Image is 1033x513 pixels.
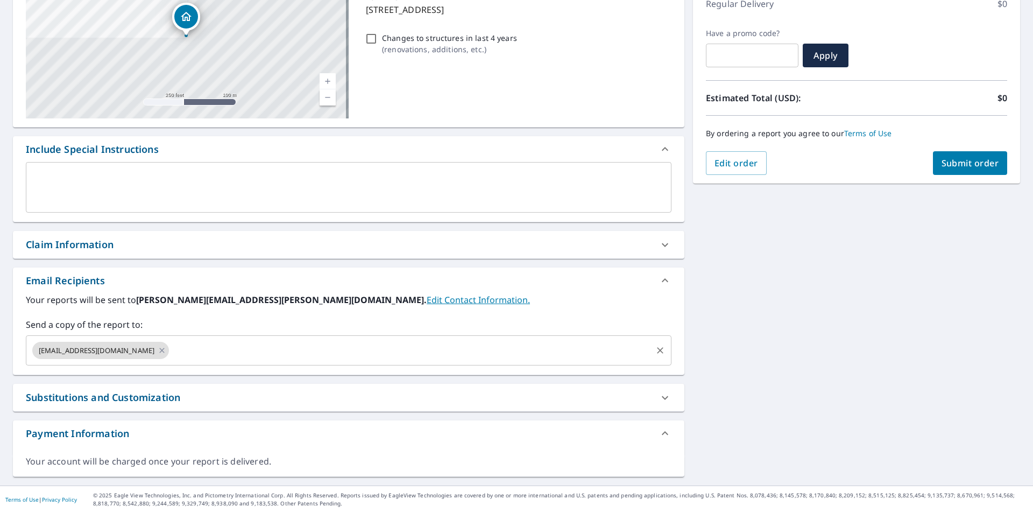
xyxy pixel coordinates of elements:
button: Edit order [706,151,767,175]
div: Claim Information [13,231,684,258]
div: Include Special Instructions [13,136,684,162]
span: Edit order [714,157,758,169]
div: Email Recipients [26,273,105,288]
label: Your reports will be sent to [26,293,671,306]
label: Have a promo code? [706,29,798,38]
p: | [5,496,77,503]
button: Clear [653,343,668,358]
a: Terms of Use [844,128,892,138]
p: [STREET_ADDRESS] [366,3,667,16]
label: Send a copy of the report to: [26,318,671,331]
span: [EMAIL_ADDRESS][DOMAIN_NAME] [32,346,161,356]
div: Claim Information [26,237,114,252]
div: Email Recipients [13,268,684,293]
p: $0 [997,92,1007,104]
button: Apply [803,44,848,67]
div: Substitutions and Customization [26,390,180,405]
div: [EMAIL_ADDRESS][DOMAIN_NAME] [32,342,169,359]
a: Current Level 17, Zoom Out [320,89,336,106]
p: Estimated Total (USD): [706,92,857,104]
b: [PERSON_NAME][EMAIL_ADDRESS][PERSON_NAME][DOMAIN_NAME]. [136,294,427,306]
p: © 2025 Eagle View Technologies, Inc. and Pictometry International Corp. All Rights Reserved. Repo... [93,491,1028,508]
div: Include Special Instructions [26,142,159,157]
p: ( renovations, additions, etc. ) [382,44,517,55]
a: Terms of Use [5,496,39,503]
a: EditContactInfo [427,294,530,306]
a: Current Level 17, Zoom In [320,73,336,89]
span: Submit order [942,157,999,169]
span: Apply [811,50,840,61]
p: By ordering a report you agree to our [706,129,1007,138]
div: Substitutions and Customization [13,384,684,411]
button: Submit order [933,151,1008,175]
p: Changes to structures in last 4 years [382,32,517,44]
a: Privacy Policy [42,496,77,503]
div: Your account will be charged once your report is delivered. [26,455,671,468]
div: Payment Information [26,426,129,441]
div: Payment Information [13,420,684,446]
div: Dropped pin, building 1, Residential property, 9259 Ridgeland St San Antonio, TX 78250 [172,3,200,36]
